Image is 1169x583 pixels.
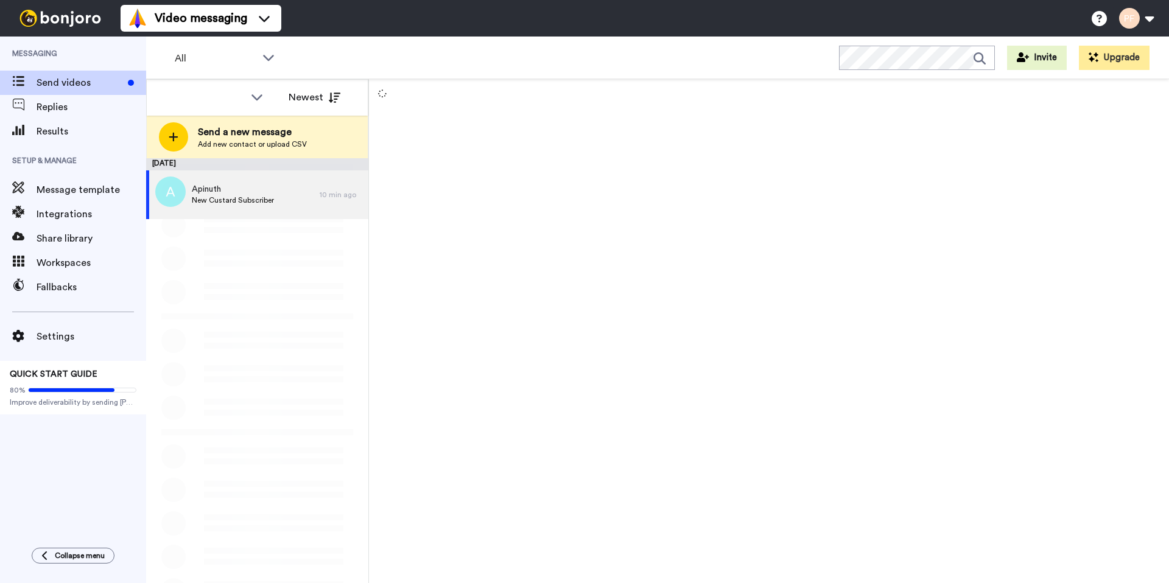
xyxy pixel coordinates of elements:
[1007,46,1067,70] button: Invite
[1079,46,1150,70] button: Upgrade
[155,176,186,207] img: a.png
[37,329,146,344] span: Settings
[55,551,105,560] span: Collapse menu
[37,183,146,197] span: Message template
[192,195,274,205] span: New Custard Subscriber
[37,256,146,270] span: Workspaces
[10,370,97,379] span: QUICK START GUIDE
[15,10,106,27] img: bj-logo-header-white.svg
[37,124,146,139] span: Results
[175,51,256,66] span: All
[198,125,307,139] span: Send a new message
[279,85,349,110] button: Newest
[37,280,146,295] span: Fallbacks
[192,183,274,195] span: Apinuth
[320,190,362,200] div: 10 min ago
[37,207,146,222] span: Integrations
[198,139,307,149] span: Add new contact or upload CSV
[146,158,368,170] div: [DATE]
[37,231,146,246] span: Share library
[10,397,136,407] span: Improve deliverability by sending [PERSON_NAME]’s from your own email
[10,385,26,395] span: 80%
[37,75,123,90] span: Send videos
[32,548,114,564] button: Collapse menu
[128,9,147,28] img: vm-color.svg
[155,10,247,27] span: Video messaging
[37,100,146,114] span: Replies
